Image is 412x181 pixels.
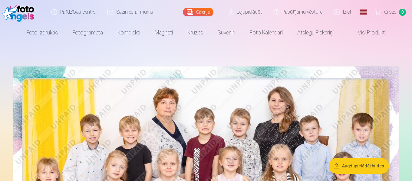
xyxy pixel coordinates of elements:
[110,24,147,41] a: Komplekti
[180,24,210,41] a: Krūzes
[329,158,389,174] button: Augšupielādēt bildes
[210,24,242,41] a: Suvenīri
[147,24,180,41] a: Magnēti
[290,24,341,41] a: Atslēgu piekariņi
[242,24,290,41] a: Foto kalendāri
[341,24,393,41] a: Visi produkti
[183,8,213,16] a: Galerija
[19,24,65,41] a: Foto izdrukas
[2,2,37,22] img: /fa1
[65,24,110,41] a: Fotogrāmata
[384,8,397,16] span: Grozs
[399,9,406,16] span: 0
